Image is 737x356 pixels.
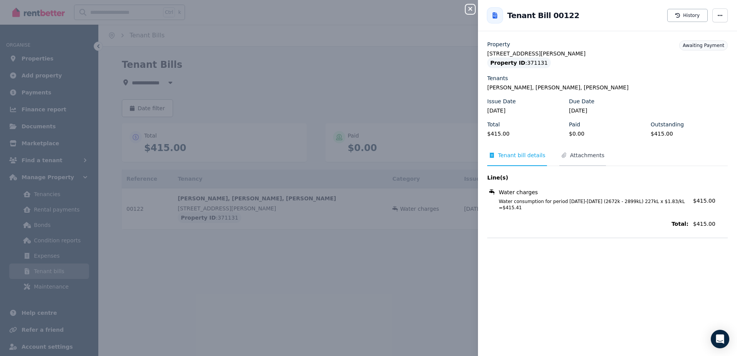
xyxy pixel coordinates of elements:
[683,43,724,48] span: Awaiting Payment
[487,74,508,82] label: Tenants
[498,151,545,159] span: Tenant bill details
[651,130,728,138] legend: $415.00
[693,220,728,228] span: $415.00
[693,198,715,204] span: $415.00
[570,151,604,159] span: Attachments
[487,130,564,138] legend: $415.00
[490,59,525,67] span: Property ID
[569,107,646,114] legend: [DATE]
[569,121,580,128] label: Paid
[507,10,579,21] h2: Tenant Bill 00122
[499,188,538,196] span: Water charges
[651,121,684,128] label: Outstanding
[487,107,564,114] legend: [DATE]
[487,57,551,68] div: : 371131
[487,50,728,57] legend: [STREET_ADDRESS][PERSON_NAME]
[569,130,646,138] legend: $0.00
[487,174,688,181] span: Line(s)
[487,97,516,105] label: Issue Date
[711,330,729,348] div: Open Intercom Messenger
[487,220,688,228] span: Total:
[487,84,728,91] legend: [PERSON_NAME], [PERSON_NAME], [PERSON_NAME]
[667,9,708,22] button: History
[487,121,500,128] label: Total
[569,97,594,105] label: Due Date
[487,40,510,48] label: Property
[490,198,688,211] span: Water consumption for period [DATE]-[DATE] (2672k - 2899kL) 227kL x $1.83/kL =$415.41
[487,151,728,166] nav: Tabs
